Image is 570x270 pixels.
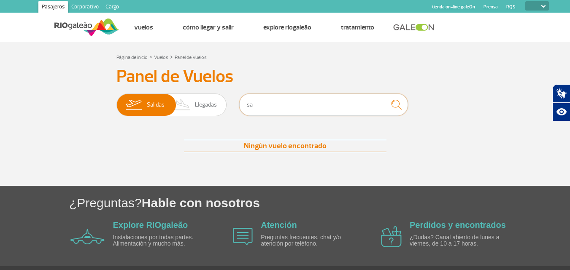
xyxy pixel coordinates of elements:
[69,194,570,211] h1: ¿Preguntas?
[552,84,570,103] button: Abrir tradutor de língua de sinais.
[552,84,570,121] div: Plugin de acessibilidade da Hand Talk.
[116,54,148,61] a: Página de inicio
[116,66,454,87] h3: Panel de Vuelos
[175,54,207,61] a: Panel de Vuelos
[552,103,570,121] button: Abrir recursos assistivos.
[147,94,165,116] span: Salidas
[170,52,173,61] a: >
[263,23,311,32] a: Explore RIOgaleão
[113,234,210,247] p: Instalaciones por todas partes. Alimentación y mucho más.
[484,4,498,10] a: Prensa
[341,23,374,32] a: Tratamiento
[134,23,153,32] a: Vuelos
[195,94,217,116] span: Llegadas
[410,234,507,247] p: ¿Dudas? Canal abierto de lunes a viernes, de 10 a 17 horas.
[113,220,188,230] a: Explore RIOgaleão
[239,94,408,116] input: Vuelo, ciudad o compañía aérea
[170,94,195,116] img: slider-desembarque
[120,94,147,116] img: slider-embarque
[184,140,386,152] div: Ningún vuelo encontrado
[142,196,260,210] span: Hable con nosotros
[261,220,297,230] a: Atención
[233,228,253,245] img: airplane icon
[261,234,358,247] p: Preguntas frecuentes, chat y/o atención por teléfono.
[68,1,102,14] a: Corporativo
[432,4,475,10] a: tienda on-line galeOn
[381,226,402,247] img: airplane icon
[506,4,516,10] a: RQS
[38,1,68,14] a: Pasajeros
[183,23,234,32] a: Cómo llegar y salir
[102,1,122,14] a: Cargo
[149,52,152,61] a: >
[154,54,168,61] a: Vuelos
[410,220,506,230] a: Perdidos y encontrados
[70,229,105,244] img: airplane icon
